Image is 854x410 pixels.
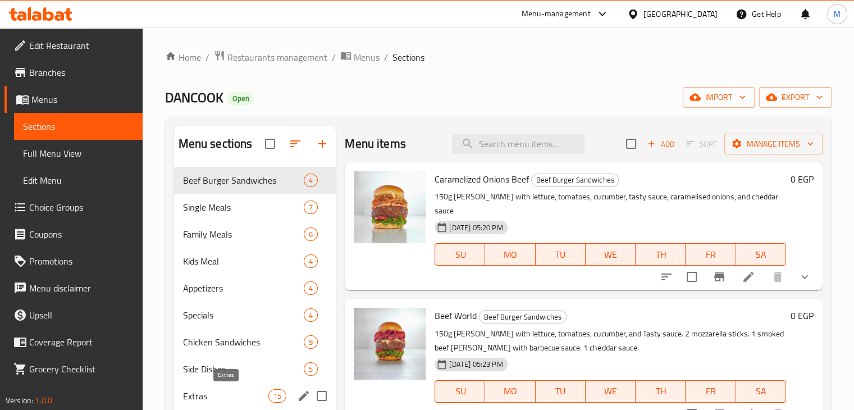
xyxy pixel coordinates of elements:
div: Single Meals7 [174,194,336,221]
span: Coverage Report [29,335,134,349]
div: items [304,174,318,187]
button: Add [643,135,679,153]
span: Sort sections [282,130,309,157]
span: Add [646,138,676,151]
div: items [304,281,318,295]
div: Open [228,92,254,106]
a: Edit Restaurant [4,32,143,59]
div: Beef Burger Sandwiches [479,310,567,324]
nav: breadcrumb [165,50,832,65]
span: 4 [304,310,317,321]
li: / [205,51,209,64]
button: MO [485,243,535,266]
span: Specials [183,308,304,322]
div: items [304,254,318,268]
img: Caramelized Onions Beef [354,171,426,243]
span: Beef World [435,307,477,324]
span: Select to update [680,265,704,289]
span: Upsell [29,308,134,322]
span: Sections [392,51,424,64]
span: Edit Restaurant [29,39,134,52]
button: MO [485,380,535,403]
button: import [683,87,755,108]
span: Menu disclaimer [29,281,134,295]
h2: Menu sections [179,135,253,152]
button: TU [536,380,586,403]
span: Promotions [29,254,134,268]
span: SU [440,383,481,399]
span: FR [690,247,731,263]
a: Coupons [4,221,143,248]
span: 9 [304,337,317,348]
li: / [332,51,336,64]
div: Beef Burger Sandwiches4 [174,167,336,194]
div: Menu-management [522,7,591,21]
span: MO [490,383,531,399]
span: import [692,90,746,104]
a: Sections [14,113,143,140]
span: Caramelized Onions Beef [435,171,529,188]
button: TH [636,380,686,403]
div: Family Meals6 [174,221,336,248]
div: [GEOGRAPHIC_DATA] [643,8,718,20]
button: SU [435,243,485,266]
div: Beef Burger Sandwiches [183,174,304,187]
a: Menus [340,50,380,65]
a: Grocery Checklist [4,356,143,382]
button: sort-choices [653,263,680,290]
span: WE [590,247,631,263]
button: WE [586,380,636,403]
button: Add section [309,130,336,157]
span: [DATE] 05:23 PM [445,359,507,370]
div: items [268,389,286,403]
a: Upsell [4,302,143,329]
div: Side Dishes5 [174,356,336,382]
span: Add item [643,135,679,153]
span: Full Menu View [23,147,134,160]
span: Open [228,94,254,103]
span: Kids Meal [183,254,304,268]
span: TU [540,383,581,399]
span: 6 [304,229,317,240]
a: Promotions [4,248,143,275]
span: Manage items [733,137,814,151]
img: Beef World [354,308,426,380]
span: 15 [269,391,286,402]
span: Restaurants management [227,51,327,64]
span: [DATE] 05:20 PM [445,222,507,233]
span: M [834,8,841,20]
p: 150g [PERSON_NAME] with lettuce, tomatoes, cucumber, tasty sauce, caramelised onions, and cheddar... [435,190,786,218]
div: Beef Burger Sandwiches [531,174,619,187]
div: items [304,201,318,214]
a: Menu disclaimer [4,275,143,302]
h2: Menu items [345,135,406,152]
span: SA [741,383,782,399]
span: Beef Burger Sandwiches [532,174,618,186]
a: Home [165,51,201,64]
span: 5 [304,364,317,375]
a: Edit menu item [742,270,755,284]
div: Chicken Sandwiches9 [174,329,336,356]
button: WE [586,243,636,266]
a: Menus [4,86,143,113]
span: Menus [31,93,134,106]
span: Extras [183,389,269,403]
button: export [759,87,832,108]
span: Branches [29,66,134,79]
button: edit [295,388,312,404]
a: Branches [4,59,143,86]
a: Edit Menu [14,167,143,194]
div: items [304,335,318,349]
a: Choice Groups [4,194,143,221]
span: DANCOOK [165,85,223,110]
li: / [384,51,388,64]
span: Version: [6,393,33,408]
span: 4 [304,283,317,294]
span: Select section first [679,135,724,153]
div: items [304,362,318,376]
span: Menus [354,51,380,64]
button: TH [636,243,686,266]
span: Grocery Checklist [29,362,134,376]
